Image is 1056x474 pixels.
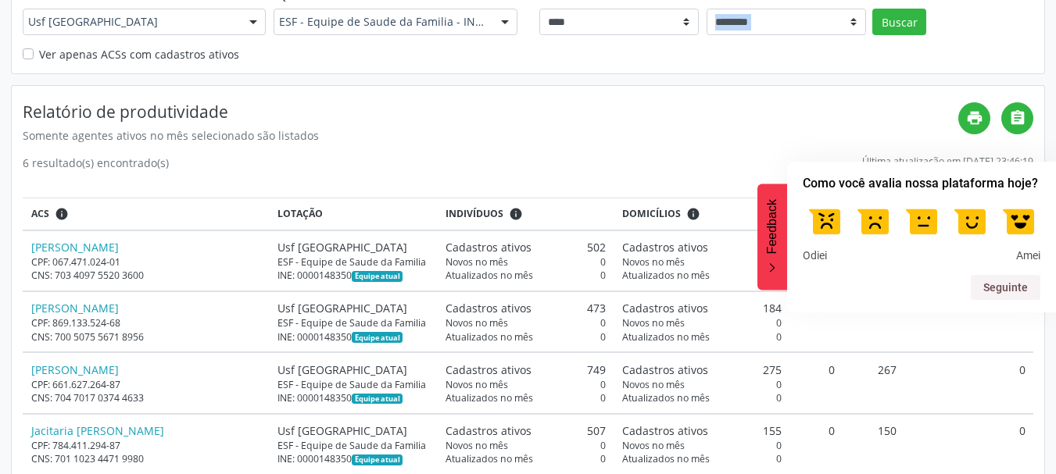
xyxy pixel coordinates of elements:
[277,452,429,465] div: INE: 0000148350
[622,269,710,282] span: Atualizados no mês
[277,316,429,330] div: ESF - Equipe de Saude da Familia
[446,269,533,282] span: Atualizados no mês
[1016,249,1040,263] span: Amei
[446,330,606,344] div: 0
[446,391,533,405] span: Atualizados no mês
[446,207,503,221] span: Indivíduos
[23,127,958,144] div: Somente agentes ativos no mês selecionado são listados
[277,378,429,391] div: ESF - Equipe de Saude da Familia
[23,155,169,181] div: 6 resultado(s) encontrado(s)
[28,14,234,30] span: Usf [GEOGRAPHIC_DATA]
[1001,102,1033,134] a: 
[277,255,429,269] div: ESF - Equipe de Saude da Familia
[622,378,685,391] span: Novos no mês
[31,391,261,405] div: CNS: 704 7017 0374 4633
[622,439,685,452] span: Novos no mês
[622,300,708,316] span: Cadastros ativos
[446,330,533,344] span: Atualizados no mês
[622,316,782,330] div: 0
[31,269,261,282] div: CNS: 703 4097 5520 3600
[622,422,708,439] span: Cadastros ativos
[622,239,708,255] span: Cadastros ativos
[1009,109,1026,127] i: 
[352,454,403,465] span: Esta é a equipe atual deste Agente
[966,109,983,127] i: print
[905,352,1033,413] td: 0
[446,378,606,391] div: 0
[803,249,827,263] span: Odiei
[277,300,429,316] div: Usf [GEOGRAPHIC_DATA]
[31,301,119,315] a: [PERSON_NAME]
[446,391,606,405] div: 0
[446,239,606,255] div: 502
[446,255,606,269] div: 0
[622,330,710,344] span: Atualizados no mês
[352,332,403,343] span: Esta é a equipe atual deste Agente
[803,199,1040,263] div: Como você avalia nossa plataforma hoje? Select an option from 1 to 5, with 1 being Odiei and 5 be...
[446,452,533,465] span: Atualizados no mês
[31,452,261,465] div: CNS: 701 1023 4471 9980
[787,162,1056,313] div: Como você avalia nossa plataforma hoje? Select an option from 1 to 5, with 1 being Odiei and 5 be...
[958,102,990,134] a: print
[622,422,782,439] div: 155
[622,316,685,330] span: Novos no mês
[446,255,508,269] span: Novos no mês
[446,439,606,452] div: 0
[277,330,429,344] div: INE: 0000148350
[446,378,508,391] span: Novos no mês
[23,102,958,122] h4: Relatório de produtividade
[622,362,708,378] span: Cadastros ativos
[31,207,49,221] span: ACS
[446,422,606,439] div: 507
[622,269,782,282] div: 0
[277,439,429,452] div: ESF - Equipe de Saude da Familia
[622,439,782,452] div: 0
[31,330,261,344] div: CNS: 700 5075 5671 8956
[622,452,710,465] span: Atualizados no mês
[277,391,429,405] div: INE: 0000148350
[277,239,429,255] div: Usf [GEOGRAPHIC_DATA]
[446,300,606,316] div: 473
[352,271,403,282] span: Esta é a equipe atual deste Agente
[509,207,523,221] i: <div class="text-left"> <div> <strong>Cadastros ativos:</strong> Cadastros que estão vinculados a...
[446,269,606,282] div: 0
[277,422,429,439] div: Usf [GEOGRAPHIC_DATA]
[905,291,1033,352] td: 0
[622,300,782,316] div: 184
[622,378,782,391] div: 0
[277,362,429,378] div: Usf [GEOGRAPHIC_DATA]
[622,239,782,255] div: 170
[31,362,119,377] a: [PERSON_NAME]
[277,269,429,282] div: INE: 0000148350
[269,198,437,230] th: Lotação
[622,330,782,344] div: 0
[858,155,1033,168] div: Última atualização em [DATE] 23:46:19
[971,275,1040,300] button: Próxima pergunta
[622,255,685,269] span: Novos no mês
[446,316,606,330] div: 0
[686,207,700,221] i: <div class="text-left"> <div> <strong>Cadastros ativos:</strong> Cadastros que estão vinculados a...
[872,9,926,35] button: Buscar
[843,291,905,352] td: 167
[790,352,843,413] td: 0
[352,394,403,405] span: Esta é a equipe atual deste Agente
[622,391,710,405] span: Atualizados no mês
[446,239,532,255] span: Cadastros ativos
[446,422,532,439] span: Cadastros ativos
[622,255,782,269] div: 0
[31,378,261,391] div: CPF: 661.627.264-87
[31,255,261,269] div: CPF: 067.471.024-01
[446,439,508,452] span: Novos no mês
[55,207,69,221] i: ACSs que estiveram vinculados a uma UBS neste período, mesmo sem produtividade.
[31,240,119,255] a: [PERSON_NAME]
[622,362,782,378] div: 275
[279,14,485,30] span: ESF - Equipe de Saude da Familia - INE: 0000148350
[790,291,843,352] td: 0
[622,391,782,405] div: 0
[843,352,905,413] td: 267
[446,362,532,378] span: Cadastros ativos
[622,207,681,221] span: Domicílios
[765,199,779,254] span: Feedback
[31,316,261,330] div: CPF: 869.133.524-68
[446,300,532,316] span: Cadastros ativos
